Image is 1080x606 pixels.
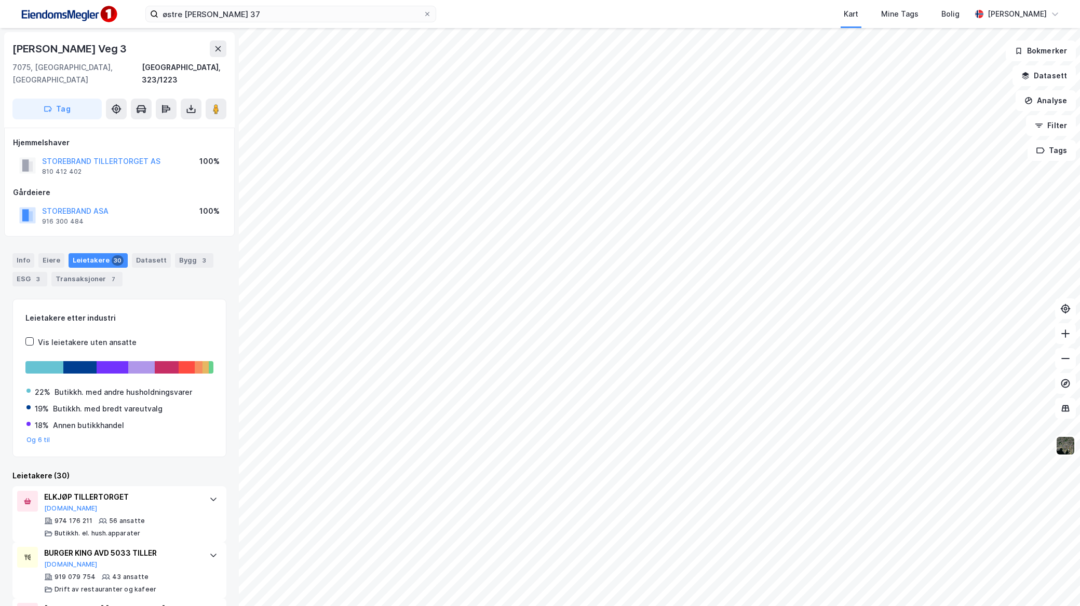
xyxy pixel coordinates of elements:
button: Filter [1026,115,1076,136]
div: Butikkh. med andre husholdningsvarer [55,386,192,398]
button: Analyse [1016,90,1076,111]
div: Annen butikkhandel [53,419,124,432]
div: BURGER KING AVD 5033 TILLER [44,547,199,559]
div: Info [12,253,34,268]
input: Søk på adresse, matrikkel, gårdeiere, leietakere eller personer [158,6,423,22]
div: Drift av restauranter og kafeer [55,585,156,594]
button: Tags [1028,140,1076,161]
div: 7 [108,274,118,284]
div: Datasett [132,253,171,268]
div: Eiere [38,253,64,268]
div: Kart [844,8,858,20]
button: [DOMAIN_NAME] [44,504,98,513]
div: ESG [12,272,47,286]
button: Tag [12,99,102,119]
div: 3 [33,274,43,284]
div: 3 [199,255,209,266]
div: Kontrollprogram for chat [1028,556,1080,606]
div: Mine Tags [881,8,919,20]
button: [DOMAIN_NAME] [44,560,98,569]
div: 30 [112,255,124,266]
div: Gårdeiere [13,186,226,199]
div: Leietakere etter industri [25,312,213,324]
div: 919 079 754 [55,573,96,581]
div: Leietakere [69,253,128,268]
div: ELKJØP TILLERTORGET [44,491,199,503]
div: [PERSON_NAME] Veg 3 [12,40,129,57]
div: 18% [35,419,49,432]
button: Og 6 til [26,436,50,444]
div: 100% [199,155,220,168]
div: Butikkh. el. hush.apparater [55,529,140,538]
div: 43 ansatte [112,573,148,581]
img: F4PB6Px+NJ5v8B7XTbfpPpyloAAAAASUVORK5CYII= [17,3,120,26]
div: 56 ansatte [109,517,145,525]
div: Transaksjoner [51,272,123,286]
div: 100% [199,205,220,217]
iframe: Chat Widget [1028,556,1080,606]
div: Hjemmelshaver [13,136,226,149]
div: 7075, [GEOGRAPHIC_DATA], [GEOGRAPHIC_DATA] [12,61,142,86]
div: [GEOGRAPHIC_DATA], 323/1223 [142,61,226,86]
div: Leietakere (30) [12,470,226,482]
div: 22% [35,386,50,398]
div: 810 412 402 [42,168,82,176]
div: 916 300 484 [42,217,84,226]
div: [PERSON_NAME] [988,8,1047,20]
div: Vis leietakere uten ansatte [38,336,137,349]
div: Bygg [175,253,213,268]
div: Butikkh. med bredt vareutvalg [53,403,163,415]
button: Bokmerker [1006,40,1076,61]
button: Datasett [1013,65,1076,86]
div: 19% [35,403,49,415]
img: 9k= [1056,436,1075,456]
div: Bolig [941,8,960,20]
div: 974 176 211 [55,517,92,525]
